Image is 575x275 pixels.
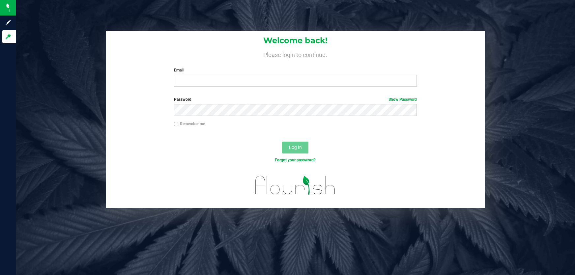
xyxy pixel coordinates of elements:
[388,97,417,102] a: Show Password
[289,145,302,150] span: Log In
[106,50,485,58] h4: Please login to continue.
[5,33,12,40] inline-svg: Log in
[174,122,179,126] input: Remember me
[5,19,12,26] inline-svg: Sign up
[248,170,343,201] img: flourish_logo.svg
[282,142,308,153] button: Log In
[106,36,485,45] h1: Welcome back!
[275,158,316,162] a: Forgot your password?
[174,97,191,102] span: Password
[174,121,205,127] label: Remember me
[174,67,417,73] label: Email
